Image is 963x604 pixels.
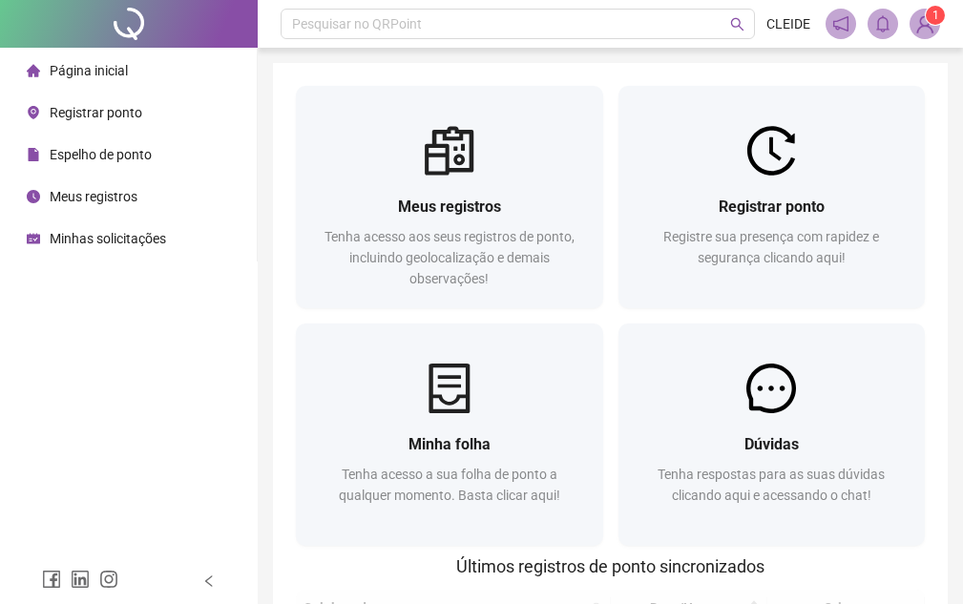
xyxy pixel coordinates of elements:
[324,229,575,286] span: Tenha acesso aos seus registros de ponto, incluindo geolocalização e demais observações!
[50,105,142,120] span: Registrar ponto
[618,86,926,308] a: Registrar pontoRegistre sua presença com rapidez e segurança clicando aqui!
[663,229,879,265] span: Registre sua presença com rapidez e segurança clicando aqui!
[456,556,764,576] span: Últimos registros de ponto sincronizados
[832,15,849,32] span: notification
[50,231,166,246] span: Minhas solicitações
[27,190,40,203] span: clock-circle
[27,106,40,119] span: environment
[730,17,744,31] span: search
[27,232,40,245] span: schedule
[926,6,945,25] sup: Atualize o seu contato no menu Meus Dados
[296,86,603,308] a: Meus registrosTenha acesso aos seus registros de ponto, incluindo geolocalização e demais observa...
[50,147,152,162] span: Espelho de ponto
[71,570,90,589] span: linkedin
[658,467,885,503] span: Tenha respostas para as suas dúvidas clicando aqui e acessando o chat!
[719,198,825,216] span: Registrar ponto
[744,435,799,453] span: Dúvidas
[874,15,891,32] span: bell
[202,574,216,588] span: left
[408,435,491,453] span: Minha folha
[50,189,137,204] span: Meus registros
[50,63,128,78] span: Página inicial
[296,323,603,546] a: Minha folhaTenha acesso a sua folha de ponto a qualquer momento. Basta clicar aqui!
[766,13,810,34] span: CLEIDE
[42,570,61,589] span: facebook
[618,323,926,546] a: DúvidasTenha respostas para as suas dúvidas clicando aqui e acessando o chat!
[27,64,40,77] span: home
[99,570,118,589] span: instagram
[398,198,501,216] span: Meus registros
[339,467,560,503] span: Tenha acesso a sua folha de ponto a qualquer momento. Basta clicar aqui!
[27,148,40,161] span: file
[932,9,939,22] span: 1
[911,10,939,38] img: 90394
